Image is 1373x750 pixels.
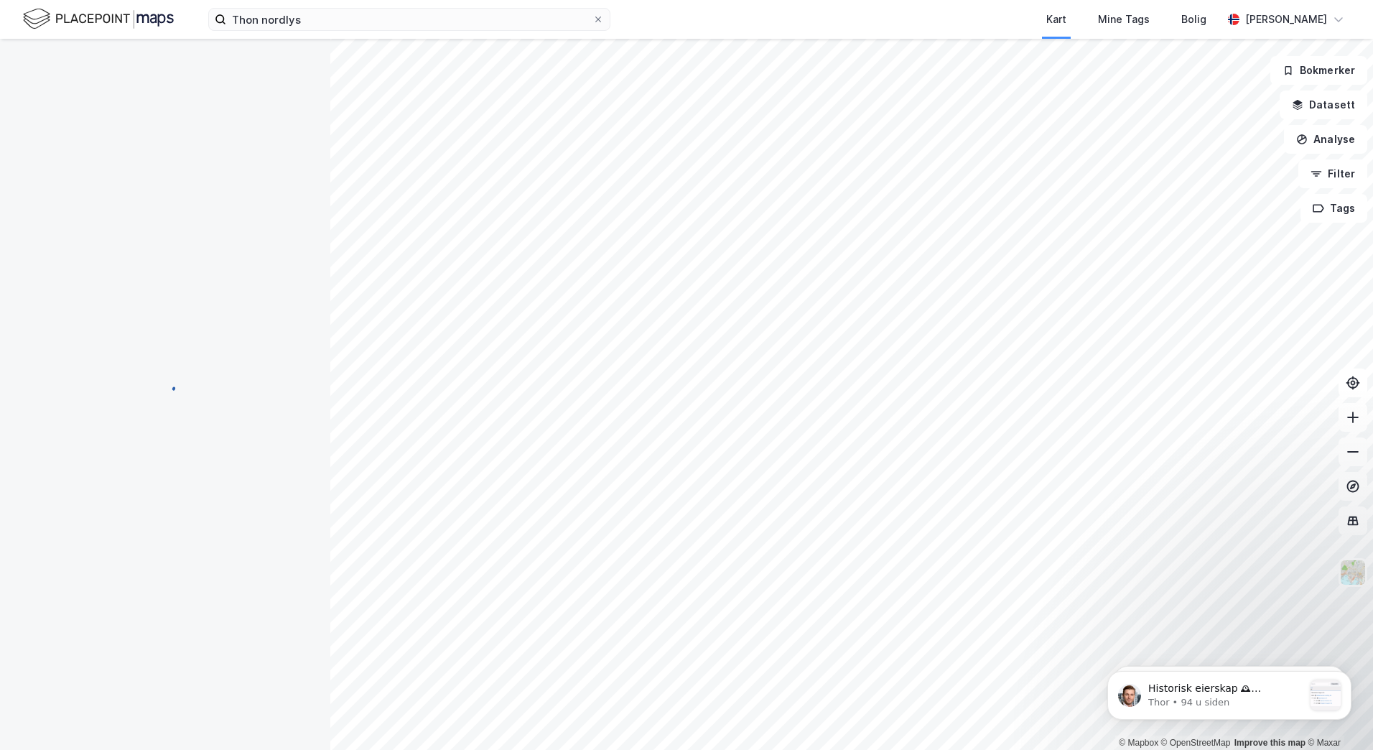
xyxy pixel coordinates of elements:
[1284,125,1367,154] button: Analyse
[1046,11,1066,28] div: Kart
[1086,642,1373,743] iframe: Intercom notifications melding
[1119,738,1158,748] a: Mapbox
[1245,11,1327,28] div: [PERSON_NAME]
[1161,738,1231,748] a: OpenStreetMap
[1280,91,1367,119] button: Datasett
[154,374,177,397] img: spinner.a6d8c91a73a9ac5275cf975e30b51cfb.svg
[1098,11,1150,28] div: Mine Tags
[1298,159,1367,188] button: Filter
[1300,194,1367,223] button: Tags
[1270,56,1367,85] button: Bokmerker
[1339,559,1367,586] img: Z
[1234,738,1305,748] a: Improve this map
[1181,11,1206,28] div: Bolig
[226,9,592,30] input: Søk på adresse, matrikkel, gårdeiere, leietakere eller personer
[23,6,174,32] img: logo.f888ab2527a4732fd821a326f86c7f29.svg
